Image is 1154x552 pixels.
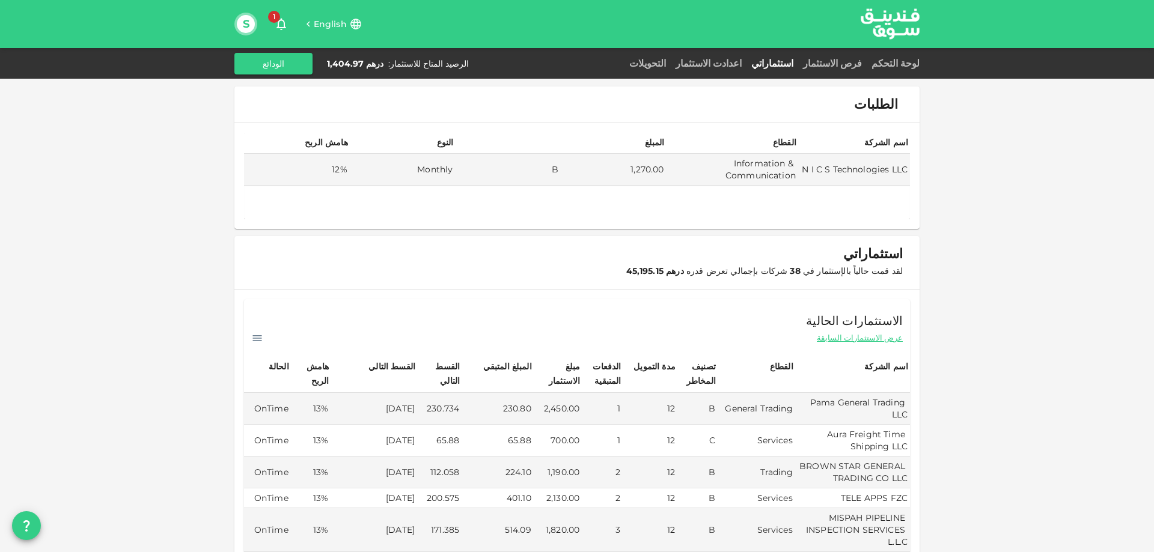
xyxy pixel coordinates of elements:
[268,11,280,23] span: 1
[536,359,580,388] div: مبلغ الاستثمار
[293,359,329,388] div: هامش الربح
[417,456,462,488] td: 112.058
[798,58,867,69] a: فرص الاستثمار
[623,456,677,488] td: 12
[623,393,677,425] td: 12
[843,246,903,262] span: استثماراتي
[534,508,582,552] td: 1,820.00
[534,488,582,508] td: 2,130.00
[633,359,676,374] div: مدة التمويل
[234,53,313,74] button: الودائع
[679,359,716,388] div: تصنيف المخاطر
[417,393,462,425] td: 230.734
[291,393,331,425] td: 13%
[671,58,746,69] a: اعدادت الاستثمار
[582,508,623,552] td: 3
[417,508,462,552] td: 171.385
[854,96,898,113] span: الطلبات
[561,154,667,186] td: 1,270.00
[864,135,909,150] div: اسم الشركة
[305,135,348,150] div: هامش الربح
[864,359,909,374] div: اسم الشركة
[534,456,582,488] td: 1,190.00
[244,425,291,456] td: OnTime
[327,58,383,70] div: درهم 1,404.97
[623,488,677,508] td: 12
[331,393,417,425] td: [DATE]
[244,508,291,552] td: OnTime
[746,58,798,69] a: استثماراتي
[331,456,417,488] td: [DATE]
[259,359,289,374] div: الحالة
[423,135,453,150] div: النوع
[763,359,793,374] div: القطاع
[677,456,718,488] td: B
[861,1,920,47] a: logo
[677,393,718,425] td: B
[795,488,910,508] td: TELE APPS FZC
[718,393,795,425] td: General Trading
[462,508,534,552] td: 514.09
[667,154,798,186] td: Information & Communication
[244,154,350,186] td: 12%
[331,488,417,508] td: [DATE]
[417,425,462,456] td: 65.88
[795,456,910,488] td: BROWN STAR GENERAL TRADING CO LLC
[455,154,561,186] td: B
[718,425,795,456] td: Services
[798,154,910,186] td: N I C S Technologies LLC
[677,488,718,508] td: B
[350,154,456,186] td: Monthly
[314,19,347,29] span: English
[462,488,534,508] td: 401.10
[534,393,582,425] td: 2,450.00
[582,488,623,508] td: 2
[291,508,331,552] td: 13%
[269,12,293,36] button: 1
[368,359,415,374] div: القسط التالي
[626,265,903,276] span: لقد قمت حالياً بالإستثمار في شركات بإجمالي تعرض قدره
[419,359,460,388] div: القسط التالي
[718,488,795,508] td: Services
[417,488,462,508] td: 200.575
[624,58,671,69] a: التحويلات
[795,425,910,456] td: Aura Freight Time Shipping LLC
[790,265,800,276] strong: 38
[244,488,291,508] td: OnTime
[483,359,532,374] div: المبلغ المتبقي
[462,425,534,456] td: 65.88
[795,508,910,552] td: MISPAH PIPELINE INSPECTION SERVICES L.L.C
[388,58,469,70] div: الرصيد المتاح للاستثمار :
[584,359,621,388] div: الدفعات المتبقية
[635,135,665,150] div: المبلغ
[244,393,291,425] td: OnTime
[766,135,796,150] div: القطاع
[623,425,677,456] td: 12
[244,456,291,488] td: OnTime
[677,425,718,456] td: C
[462,393,534,425] td: 230.80
[582,425,623,456] td: 1
[237,15,255,33] button: S
[626,265,684,276] strong: درهم 45,195.15
[677,508,718,552] td: B
[718,508,795,552] td: Services
[331,425,417,456] td: [DATE]
[845,1,935,47] img: logo
[291,488,331,508] td: 13%
[291,456,331,488] td: 13%
[462,456,534,488] td: 224.10
[582,393,623,425] td: 1
[867,58,920,69] a: لوحة التحكم
[817,332,903,344] span: عرض الاستثمارات السابقة
[291,425,331,456] td: 13%
[12,511,41,540] button: question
